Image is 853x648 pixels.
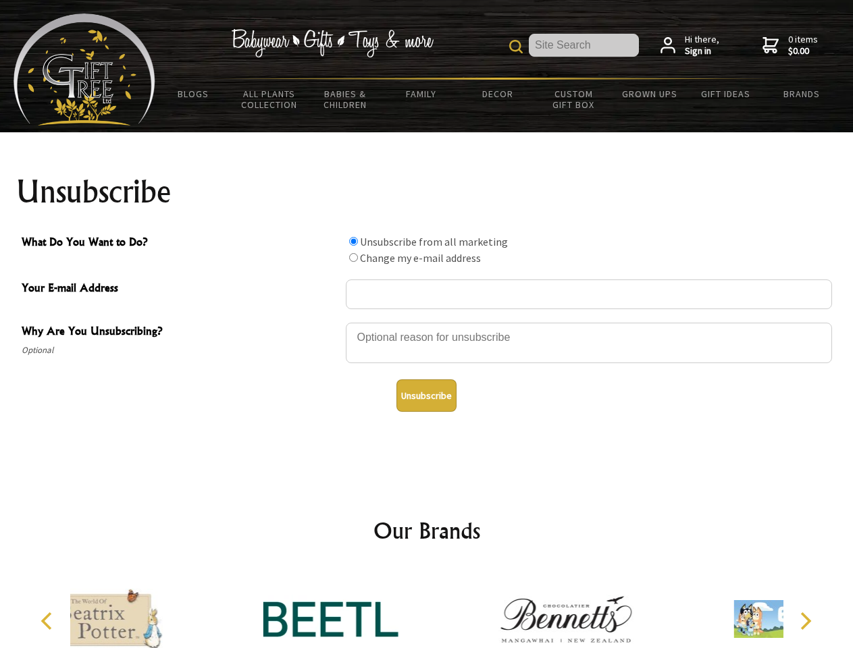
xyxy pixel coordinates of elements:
img: Babywear - Gifts - Toys & more [231,29,434,57]
a: Hi there,Sign in [661,34,719,57]
input: What Do You Want to Do? [349,253,358,262]
a: Family [384,80,460,108]
span: Your E-mail Address [22,279,339,299]
a: All Plants Collection [232,80,308,119]
a: BLOGS [155,80,232,108]
a: Grown Ups [611,80,688,108]
span: What Do You Want to Do? [22,234,339,253]
strong: $0.00 [788,45,818,57]
img: Babyware - Gifts - Toys and more... [14,13,155,126]
span: Optional [22,342,339,358]
input: Your E-mail Address [346,279,832,309]
span: Why Are You Unsubscribing? [22,323,339,342]
label: Unsubscribe from all marketing [360,235,508,248]
a: Babies & Children [307,80,384,119]
a: Custom Gift Box [536,80,612,119]
a: 0 items$0.00 [762,34,818,57]
span: 0 items [788,33,818,57]
button: Previous [34,606,63,636]
input: What Do You Want to Do? [349,237,358,246]
span: Hi there, [685,34,719,57]
h1: Unsubscribe [16,175,837,208]
input: Site Search [529,34,639,57]
img: product search [509,40,523,53]
textarea: Why Are You Unsubscribing? [346,323,832,363]
button: Next [790,606,820,636]
h2: Our Brands [27,514,827,547]
a: Gift Ideas [688,80,764,108]
label: Change my e-mail address [360,251,481,265]
a: Brands [764,80,840,108]
strong: Sign in [685,45,719,57]
a: Decor [459,80,536,108]
button: Unsubscribe [396,379,457,412]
